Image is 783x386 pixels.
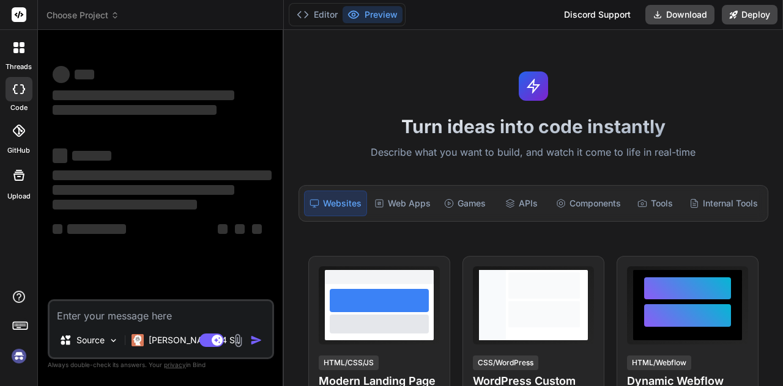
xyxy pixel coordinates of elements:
p: Describe what you want to build, and watch it come to life in real-time [291,145,776,161]
img: attachment [231,333,245,348]
div: HTML/Webflow [627,355,691,370]
span: ‌ [53,90,234,100]
span: ‌ [53,185,234,195]
span: ‌ [53,105,217,115]
img: Claude 4 Sonnet [132,334,144,346]
button: Download [645,5,714,24]
span: Choose Project [46,9,119,21]
div: Websites [304,191,367,216]
span: ‌ [53,170,272,180]
div: Tools [628,191,682,216]
span: ‌ [75,70,94,79]
div: HTML/CSS/JS [319,355,379,370]
span: ‌ [53,66,70,83]
p: Source [76,334,105,346]
span: ‌ [67,224,126,234]
div: Discord Support [557,5,638,24]
button: Preview [343,6,403,23]
label: threads [6,62,32,72]
img: icon [250,334,262,346]
span: ‌ [72,151,111,161]
span: ‌ [235,224,245,234]
img: Pick Models [108,335,119,346]
button: Editor [292,6,343,23]
span: ‌ [53,224,62,234]
div: Games [438,191,492,216]
div: Internal Tools [685,191,763,216]
h1: Turn ideas into code instantly [291,115,776,137]
span: privacy [164,361,186,368]
span: ‌ [252,224,262,234]
img: signin [9,346,29,366]
div: CSS/WordPress [473,355,538,370]
label: code [10,103,28,113]
span: ‌ [53,148,67,163]
span: ‌ [53,200,197,209]
span: ‌ [218,224,228,234]
div: APIs [494,191,548,216]
button: Deploy [722,5,777,24]
div: Components [551,191,626,216]
div: Web Apps [369,191,436,216]
label: GitHub [7,145,30,156]
label: Upload [7,191,31,202]
p: Always double-check its answers. Your in Bind [48,359,274,371]
p: [PERSON_NAME] 4 S.. [149,334,240,346]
